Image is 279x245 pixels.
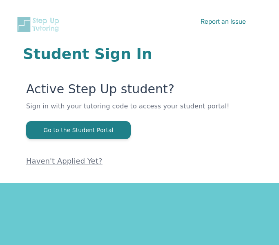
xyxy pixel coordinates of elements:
p: Sign in with your tutoring code to access your student portal! [26,101,256,121]
img: Step Up Tutoring horizontal logo [16,16,62,33]
h1: Student Sign In [23,46,256,62]
p: Active Step Up student? [26,82,256,101]
button: Go to the Student Portal [26,121,131,139]
a: Haven't Applied Yet? [26,157,103,165]
a: Go to the Student Portal [26,126,131,134]
a: Report an Issue [201,17,246,25]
